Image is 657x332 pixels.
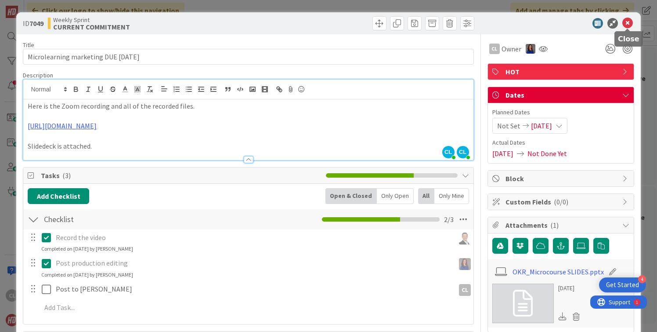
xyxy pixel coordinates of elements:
span: Not Set [497,120,520,131]
span: CL [442,146,455,158]
div: Completed on [DATE] by [PERSON_NAME] [41,245,133,253]
div: Only Open [377,188,414,204]
label: Title [23,41,34,49]
div: [DATE] [558,284,584,293]
span: Block [505,173,618,184]
span: ( 1 ) [550,221,559,230]
span: Custom Fields [505,197,618,207]
span: ( 0/0 ) [554,197,568,206]
span: Weekly Sprint [53,16,130,23]
div: CL [459,284,471,296]
p: Post to [PERSON_NAME] [56,284,451,294]
div: All [418,188,434,204]
div: 1 [46,4,48,11]
input: Add Checklist... [41,212,232,227]
span: ( 3 ) [62,171,71,180]
span: Support [18,1,40,12]
span: 2 / 3 [444,214,454,225]
span: Planned Dates [492,108,629,117]
span: ID [23,18,43,29]
div: Get Started [606,281,639,289]
p: Slidedeck is attached. [28,141,469,151]
b: CURRENT COMMITMENT [53,23,130,30]
span: Actual Dates [492,138,629,147]
span: [DATE] [531,120,552,131]
p: Post production editing [56,258,451,268]
img: SL [526,44,535,54]
span: Tasks [41,170,321,181]
div: CL [489,44,500,54]
p: Record the video [56,233,451,243]
span: Dates [505,90,618,100]
div: Open & Closed [325,188,377,204]
a: OKR_Microcourse SLIDES.pptx [513,266,604,277]
span: HOT [505,66,618,77]
img: SL [459,258,471,270]
span: Description [23,71,53,79]
span: Owner [502,44,521,54]
span: [DATE] [492,148,513,159]
span: CL [457,146,469,158]
p: Here is the Zoom recording and all of the recorded files. [28,101,469,111]
button: Add Checklist [28,188,89,204]
div: Open Get Started checklist, remaining modules: 4 [599,277,646,292]
b: 7049 [29,19,43,28]
a: [URL][DOMAIN_NAME] [28,121,97,130]
h5: Close [618,35,639,43]
span: Attachments [505,220,618,230]
input: type card name here... [23,49,473,65]
div: Completed on [DATE] by [PERSON_NAME] [41,271,133,279]
img: SL [459,233,471,244]
span: Not Done Yet [527,148,567,159]
div: Download [558,311,568,322]
div: 4 [638,275,646,283]
div: Only Mine [434,188,469,204]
